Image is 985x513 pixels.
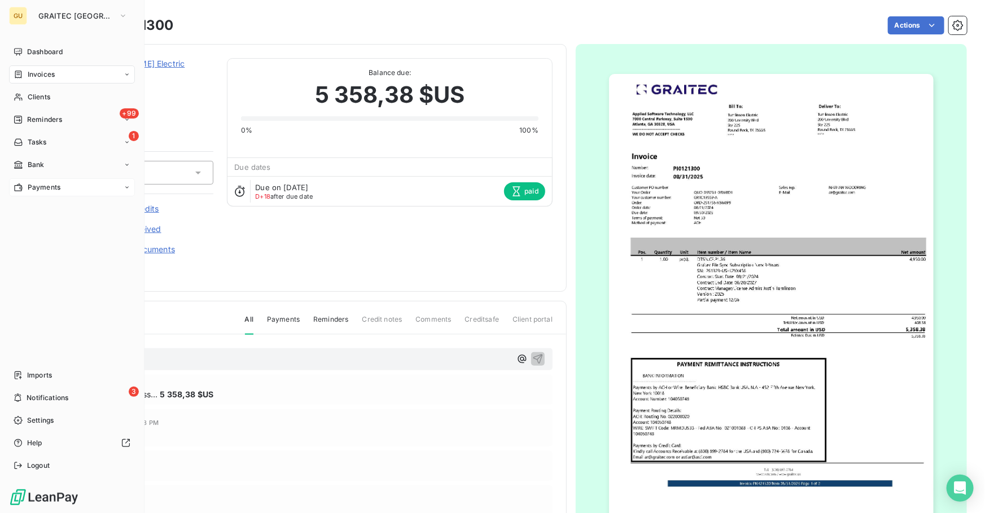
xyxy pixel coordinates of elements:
img: Logo LeanPay [9,488,79,506]
span: Bank [28,160,45,170]
span: GRTC19559-A [89,72,213,81]
span: Notifications [27,393,68,403]
span: Balance due: [241,68,539,78]
span: Due dates [234,163,270,172]
a: Help [9,434,135,452]
span: Client portal [513,314,553,334]
span: Reminders [313,314,348,334]
span: Payments [267,314,300,334]
span: Comments [415,314,451,334]
span: Payments [28,182,60,192]
span: paid [504,182,545,200]
span: GRAITEC [GEOGRAPHIC_DATA] [38,11,114,20]
span: D+18 [255,192,270,200]
span: Credit notes [362,314,402,334]
span: +99 [120,108,139,119]
span: Due on [DATE] [255,183,308,192]
span: Imports [27,370,52,380]
span: 3 [129,387,139,397]
button: Actions [888,16,944,34]
span: Invoices [28,69,55,80]
span: Clients [28,92,50,102]
span: Settings [27,415,54,426]
span: Tasks [28,137,47,147]
span: 5 358,38 $US [160,388,213,400]
span: 0% [241,125,252,135]
span: after due date [255,193,313,200]
span: Creditsafe [465,314,500,334]
span: Help [27,438,42,448]
span: 100% [519,125,539,135]
div: Open Intercom Messenger [947,475,974,502]
span: Logout [27,461,50,471]
span: 1 [129,131,139,141]
span: Reminders [27,115,62,125]
span: Dashboard [27,47,63,57]
span: All [245,314,253,335]
span: 5 358,38 $US [315,78,465,112]
div: GU [9,7,27,25]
